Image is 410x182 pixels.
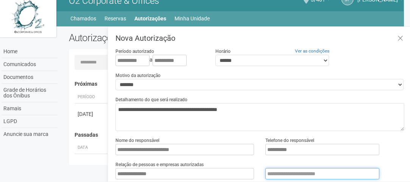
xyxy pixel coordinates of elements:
a: Home [2,45,58,58]
h4: Próximas [75,81,399,87]
h3: Nova Autorização [115,34,404,42]
a: LGPD [2,115,58,128]
label: Motivo da autorização [115,72,161,79]
label: Nome do responsável [115,137,159,144]
label: Telefone do responsável [265,137,314,144]
label: Relação de pessoas e empresas autorizadas [115,161,204,168]
a: Documentos [2,71,58,84]
h4: Passadas [75,132,399,138]
label: Horário [215,48,231,55]
a: Anuncie sua marca [2,128,58,140]
a: Chamados [70,13,96,24]
a: Ramais [2,102,58,115]
th: Período [75,91,109,103]
a: Autorizações [134,13,166,24]
div: [DATE] [78,110,106,118]
h2: Autorizações [69,32,231,43]
a: Grade de Horários dos Ônibus [2,84,58,102]
th: Data [75,142,109,154]
a: Comunicados [2,58,58,71]
a: Minha Unidade [175,13,210,24]
a: Ver as condições [295,48,329,54]
label: Detalhamento do que será realizado [115,96,187,103]
a: Reservas [104,13,126,24]
div: a [115,55,204,66]
label: Período autorizado [115,48,154,55]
